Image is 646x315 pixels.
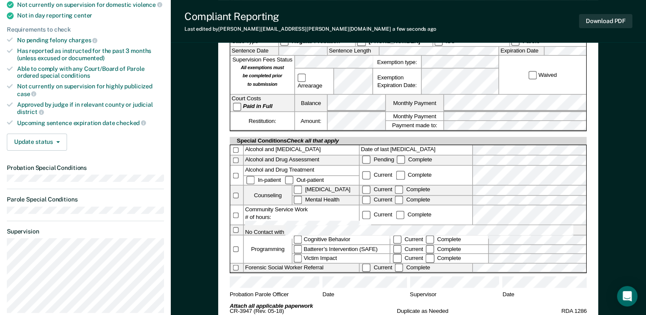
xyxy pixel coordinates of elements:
input: Complete [426,254,434,262]
label: [MEDICAL_DATA] [292,186,359,195]
div: Has reported as instructed for the past 3 months (unless excused or [17,47,164,62]
input: Complete [396,211,405,219]
span: violence [133,1,162,8]
label: Current [392,236,424,242]
div: Forensic Social Worker Referral [244,263,359,272]
div: Approved by judge if in relevant county or judicial [17,101,164,116]
div: Compliant Reporting [184,10,436,23]
label: Current [361,186,393,192]
div: Alcohol and Drug Treatment [244,166,359,175]
input: Current [362,211,371,219]
span: center [74,12,92,19]
input: Complete [396,171,405,180]
span: district [17,108,44,115]
div: Not currently on supervision for highly publicized [17,83,164,97]
label: Expiration Date [500,47,544,55]
label: Current [361,264,393,271]
label: Victim Impact [292,254,390,262]
strong: Paid in Full [243,103,272,110]
label: Complete [424,245,462,252]
div: Supervision Fees Status [231,56,295,94]
label: Complete [395,156,433,163]
div: Able to comply with any Court/Board of Parole ordered special [17,65,164,80]
div: No pending felony [17,36,164,44]
label: Current [392,255,424,261]
label: Batterer’s Intervention (SAFE) [292,245,390,254]
label: Current [392,245,424,252]
label: In-patient [245,176,284,183]
label: Monthly Payment [386,95,444,111]
label: Pending [361,156,395,163]
input: Complete [426,245,434,254]
label: Complete [424,236,462,242]
dt: Supervision [7,228,164,235]
span: charges [69,37,98,44]
input: Current [362,171,371,180]
label: No Contact with [244,225,586,235]
div: Open Intercom Messenger [617,286,637,306]
span: Check all that apply [287,138,339,144]
label: Sentence Length [328,47,379,55]
input: No Contact with [286,225,573,239]
strong: Attach all applicable paperwork [230,303,313,309]
div: Exemption Expiration Date: [373,69,421,94]
div: Programming [244,236,292,263]
strong: All exemptions must be completed prior to submission [241,65,284,87]
input: Current [393,245,402,254]
span: Supervisor [410,292,500,303]
label: Arrearage [296,73,332,90]
input: Current [393,236,402,244]
input: Complete [395,263,403,272]
span: documented) [68,55,104,61]
input: Cognitive Behavior [294,236,302,244]
input: Complete [426,236,434,244]
input: Current [393,254,402,262]
input: Complete [395,195,403,204]
label: Cognitive Behavior [292,236,390,244]
input: Current [362,195,371,204]
button: Download PDF [579,14,632,28]
input: Complete [395,186,403,194]
input: Out-patient [285,176,294,184]
dt: Parole Special Conditions [7,196,164,203]
label: Exemption type: [373,56,421,68]
label: Complete [394,186,432,192]
input: Current [362,263,371,272]
div: Not currently on supervision for domestic [17,1,164,9]
input: Batterer’s Intervention (SAFE) [294,245,302,254]
span: Probation Parole Officer [230,292,319,303]
input: Current [362,186,371,194]
div: Alcohol and [MEDICAL_DATA] [244,145,359,155]
label: Current [361,196,393,203]
input: Arrearage [298,73,306,82]
input: Pending [362,155,371,164]
label: Complete [394,264,432,271]
label: Date of last [MEDICAL_DATA] [360,145,472,155]
span: checked [116,120,146,126]
label: Waived [527,71,558,79]
label: Complete [395,172,433,178]
dt: Probation Special Conditions [7,164,164,172]
div: Not in day reporting [17,12,164,19]
label: Current [361,211,393,218]
label: Sentence Date [231,47,278,55]
label: Amount: [295,112,327,130]
input: Victim Impact [294,254,302,262]
label: Payment made to: [386,121,444,130]
button: Update status [7,134,67,151]
label: Complete [424,255,462,261]
label: Complete [394,196,432,203]
input: Waived [529,71,537,79]
label: Mental Health [292,195,359,205]
span: conditions [61,72,90,79]
label: Out-patient [284,176,325,183]
input: In-patient [246,176,255,184]
label: Monthly Payment [386,112,444,120]
input: Complete [397,155,405,164]
span: a few seconds ago [392,26,436,32]
div: Requirements to check [7,26,164,33]
div: Restitution: [231,112,295,130]
label: Balance [295,95,327,111]
span: Date [322,292,406,303]
div: Upcoming sentence expiration date [17,119,164,127]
